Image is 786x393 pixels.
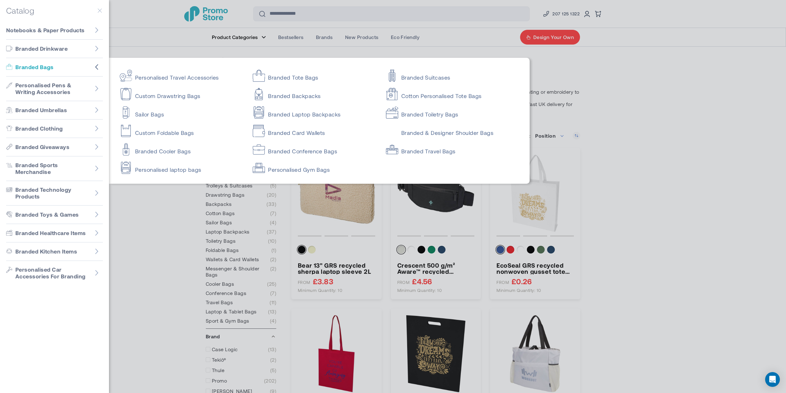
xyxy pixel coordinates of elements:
a: Custom Foldable Bags [120,124,242,136]
a: Custom Drawstring Bags [120,87,242,99]
span: Branded Sports Merchandise [15,162,91,175]
span: Branded Technology Products [15,186,91,200]
a: Branded Suitcases [386,69,508,81]
span: Branded Giveaways [15,143,69,151]
span: Personalised Car Accessories For Branding [15,266,91,280]
span: Branded Kitchen Items [15,248,77,255]
a: Go to Branded Sports Merchandise [6,156,103,181]
a: Branded Toiletry Bags [386,105,508,118]
div: Open Intercom Messenger [765,372,780,387]
a: Branded Travel Bags [386,142,508,155]
a: Branded Backpacks [253,87,375,99]
a: Branded Cooler Bags [120,142,242,155]
span: Branded Bags [15,64,54,71]
a: Personalised Gym Bags [253,161,386,173]
a: Personalised Travel Accessories [120,69,242,81]
span: Personalised Pens & Writing Accessories [15,82,91,96]
span: Branded Toys & Games [15,211,79,218]
a: Branded Card Wallets [253,124,375,136]
a: Cotton Personalised Tote Bags [386,87,508,99]
span: Branded Drinkware [15,45,68,52]
a: Sailor Bags [120,105,242,118]
a: Go to Branded Healthcare Items [6,224,103,242]
a: Go to Branded Giveaways [6,138,103,156]
span: Branded Healthcare Items [15,230,86,237]
a: Branded Conference Bags [253,142,375,155]
a: Branded Tote Bags [253,69,375,81]
span: Notebooks & Paper Products [6,27,84,34]
a: Go to Personalised Car Accessories For Branding [6,261,103,285]
span: Branded Umbrellas [15,107,67,114]
h5: Catalog [6,6,34,15]
a: Branded Laptop Backpacks [253,105,375,118]
a: Go to Branded Drinkware [6,40,103,58]
a: Go to Branded Kitchen Items [6,242,103,261]
a: Personalised laptop bags [120,161,242,173]
a: Go to Personalised Pens & Writing Accessories [6,77,103,101]
a: Branded & Designer Shoulder Bags [386,124,508,136]
a: Go to Branded Umbrellas [6,101,103,120]
a: Go to Notebooks & Paper Products [6,21,103,40]
a: Go to Branded Clothing [6,120,103,138]
a: Go to Branded Technology Products [6,181,103,206]
span: Branded Clothing [15,125,63,132]
a: Go to Branded Bags [6,58,103,77]
a: Go to Branded Toys & Games [6,206,103,224]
